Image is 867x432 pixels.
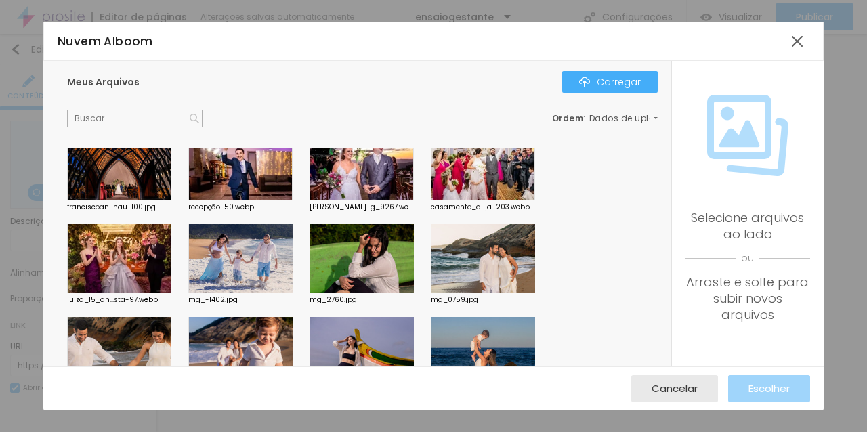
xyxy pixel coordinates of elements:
button: Cancelar [631,375,718,402]
font: ou [741,251,754,265]
font: luiza_15_an...sta-97.webp [67,295,158,305]
font: Selecione arquivos ao lado [691,209,804,242]
button: Escolher [728,375,810,402]
font: mg_2760.jpg [310,295,357,305]
font: Meus Arquivos [67,75,140,89]
img: Ícone [190,114,199,123]
button: ÍconeCarregar [562,71,658,93]
font: mg_0759.jpg [431,295,478,305]
font: franciscoan...nau-100.jpg [67,202,156,212]
img: Ícone [579,77,590,87]
font: Ordem [552,112,584,124]
font: Dados de upload [589,112,668,124]
img: Ícone [707,95,788,176]
font: recepção-50.webp [188,202,254,212]
font: Cancelar [652,381,698,395]
input: Buscar [67,110,203,127]
font: [PERSON_NAME]...g_9267.webp [310,202,418,212]
font: Nuvem Alboom [58,33,153,49]
font: Carregar [597,75,641,89]
font: : [583,112,586,124]
font: Escolher [748,381,790,395]
font: Arraste e solte para subir novos arquivos [686,274,809,323]
font: mg_-1402.jpg [188,295,238,305]
font: casamento_a...ja-203.webp [431,202,530,212]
